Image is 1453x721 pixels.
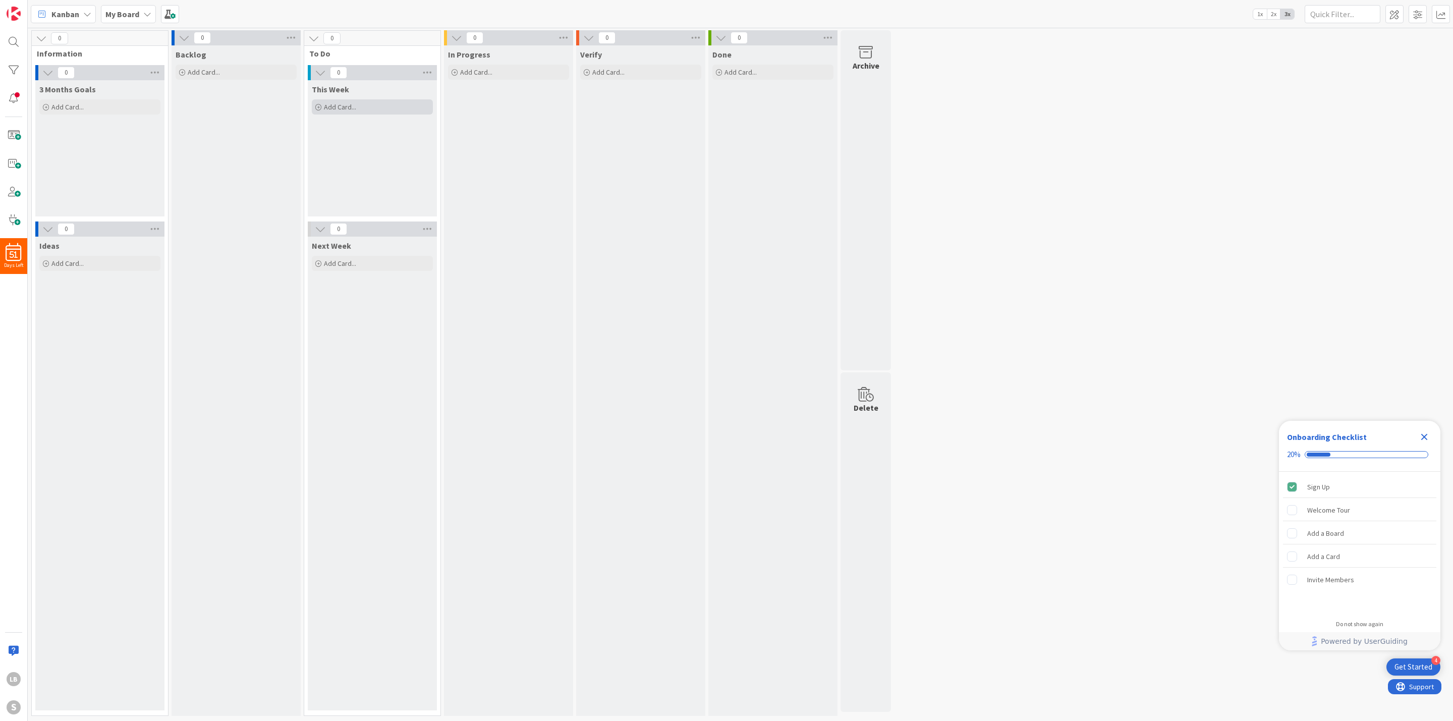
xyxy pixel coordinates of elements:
[58,223,75,235] span: 0
[1283,545,1436,568] div: Add a Card is incomplete.
[324,259,356,268] span: Add Card...
[1279,421,1440,650] div: Checklist Container
[39,241,60,251] span: Ideas
[1283,522,1436,544] div: Add a Board is incomplete.
[1307,550,1340,563] div: Add a Card
[309,48,428,59] span: To Do
[105,9,139,19] b: My Board
[312,84,349,94] span: This Week
[1305,5,1380,23] input: Quick Filter...
[51,102,84,112] span: Add Card...
[1307,481,1330,493] div: Sign Up
[731,32,748,44] span: 0
[10,251,18,258] span: 51
[7,7,21,21] img: Visit kanbanzone.com
[1307,504,1350,516] div: Welcome Tour
[1287,450,1301,459] div: 20%
[724,68,757,77] span: Add Card...
[1283,499,1436,521] div: Welcome Tour is incomplete.
[1416,429,1432,445] div: Close Checklist
[1336,620,1383,628] div: Do not show again
[592,68,625,77] span: Add Card...
[466,32,483,44] span: 0
[37,48,155,59] span: Information
[1307,574,1354,586] div: Invite Members
[330,223,347,235] span: 0
[1253,9,1267,19] span: 1x
[712,49,732,60] span: Done
[580,49,602,60] span: Verify
[330,67,347,79] span: 0
[51,8,79,20] span: Kanban
[323,32,341,44] span: 0
[51,32,68,44] span: 0
[1386,658,1440,676] div: Open Get Started checklist, remaining modules: 4
[1267,9,1280,19] span: 2x
[51,259,84,268] span: Add Card...
[1321,635,1408,647] span: Powered by UserGuiding
[598,32,616,44] span: 0
[58,67,75,79] span: 0
[1279,472,1440,614] div: Checklist items
[448,49,490,60] span: In Progress
[1431,656,1440,665] div: 4
[194,32,211,44] span: 0
[1287,431,1367,443] div: Onboarding Checklist
[188,68,220,77] span: Add Card...
[7,672,21,686] div: LB
[1283,569,1436,591] div: Invite Members is incomplete.
[1284,632,1435,650] a: Powered by UserGuiding
[854,402,878,414] div: Delete
[1283,476,1436,498] div: Sign Up is complete.
[324,102,356,112] span: Add Card...
[853,60,879,72] div: Archive
[39,84,96,94] span: 3 Months Goals
[1307,527,1344,539] div: Add a Board
[1287,450,1432,459] div: Checklist progress: 20%
[176,49,206,60] span: Backlog
[1394,662,1432,672] div: Get Started
[1280,9,1294,19] span: 3x
[21,2,46,14] span: Support
[460,68,492,77] span: Add Card...
[1279,632,1440,650] div: Footer
[7,700,21,714] div: S
[312,241,351,251] span: Next Week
